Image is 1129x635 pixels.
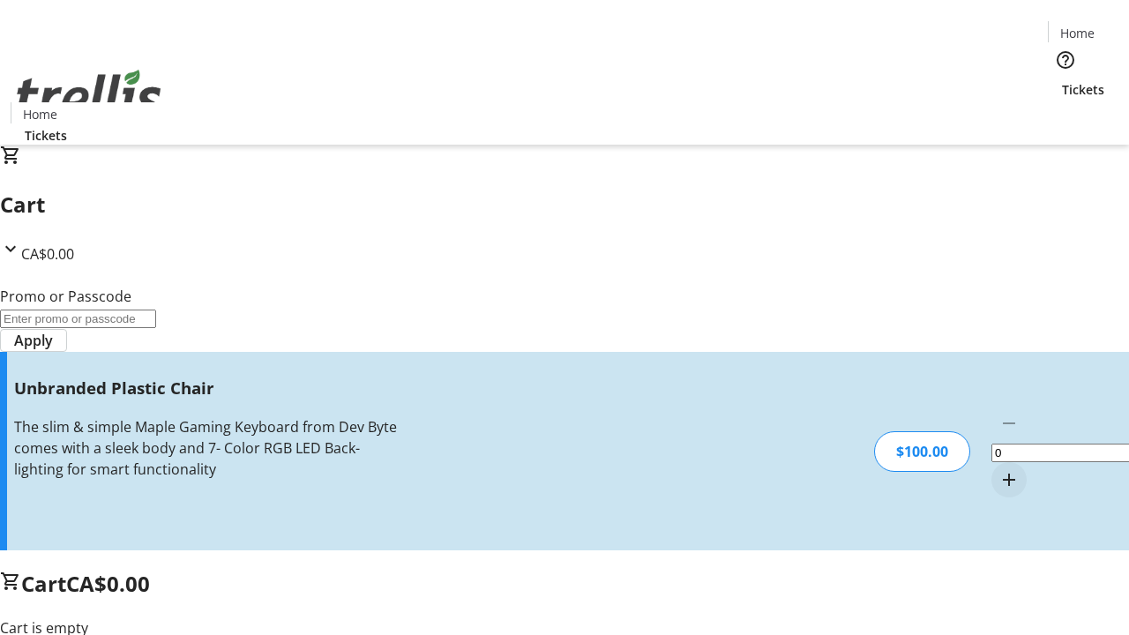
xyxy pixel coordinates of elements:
span: CA$0.00 [66,569,150,598]
a: Tickets [1048,80,1118,99]
img: Orient E2E Organization EVafVybPio's Logo [11,50,168,138]
span: Home [23,105,57,123]
div: The slim & simple Maple Gaming Keyboard from Dev Byte comes with a sleek body and 7- Color RGB LE... [14,416,400,480]
div: $100.00 [874,431,970,472]
span: CA$0.00 [21,244,74,264]
h3: Unbranded Plastic Chair [14,376,400,400]
span: Tickets [1062,80,1104,99]
a: Home [11,105,68,123]
a: Tickets [11,126,81,145]
span: Home [1060,24,1095,42]
a: Home [1049,24,1105,42]
span: Tickets [25,126,67,145]
button: Cart [1048,99,1083,134]
span: Apply [14,330,53,351]
button: Increment by one [991,462,1027,497]
button: Help [1048,42,1083,78]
